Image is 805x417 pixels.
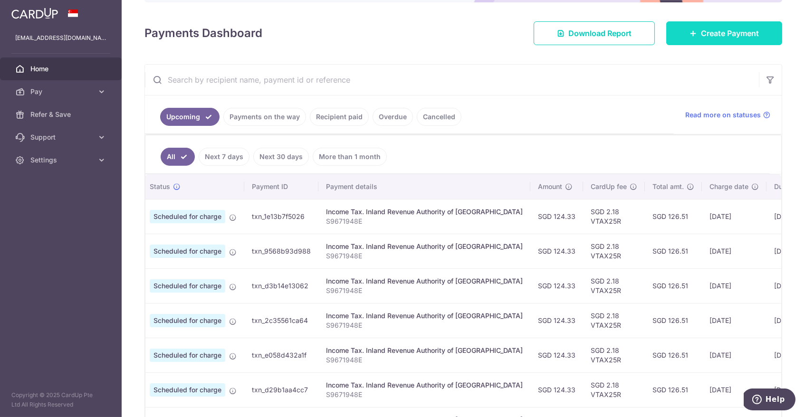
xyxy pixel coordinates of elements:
p: [EMAIL_ADDRESS][DOMAIN_NAME] [15,33,106,43]
div: Income Tax. Inland Revenue Authority of [GEOGRAPHIC_DATA] [326,380,523,390]
span: Create Payment [701,28,759,39]
span: Amount [538,182,562,191]
p: S9671948E [326,355,523,365]
td: txn_d3b14e13062 [244,268,318,303]
td: txn_9568b93d988 [244,234,318,268]
a: Overdue [373,108,413,126]
td: SGD 126.51 [645,372,702,407]
span: Refer & Save [30,110,93,119]
div: Income Tax. Inland Revenue Authority of [GEOGRAPHIC_DATA] [326,207,523,217]
a: Recipient paid [310,108,369,126]
span: CardUp fee [591,182,627,191]
div: Income Tax. Inland Revenue Authority of [GEOGRAPHIC_DATA] [326,346,523,355]
td: SGD 124.33 [530,338,583,372]
td: SGD 2.18 VTAX25R [583,303,645,338]
a: Next 30 days [253,148,309,166]
p: S9671948E [326,286,523,295]
span: Pay [30,87,93,96]
td: SGD 126.51 [645,268,702,303]
a: Cancelled [417,108,461,126]
a: All [161,148,195,166]
td: txn_1e13b7f5026 [244,199,318,234]
td: SGD 126.51 [645,303,702,338]
span: Due date [774,182,803,191]
td: [DATE] [702,372,767,407]
td: SGD 124.33 [530,268,583,303]
th: Payment details [318,174,530,199]
img: CardUp [11,8,58,19]
span: Home [30,64,93,74]
td: [DATE] [702,268,767,303]
span: Support [30,133,93,142]
td: SGD 126.51 [645,199,702,234]
td: SGD 124.33 [530,372,583,407]
td: [DATE] [702,199,767,234]
td: SGD 2.18 VTAX25R [583,268,645,303]
span: Scheduled for charge [150,383,225,397]
div: Income Tax. Inland Revenue Authority of [GEOGRAPHIC_DATA] [326,311,523,321]
span: Scheduled for charge [150,349,225,362]
span: Download Report [568,28,632,39]
iframe: Opens a widget where you can find more information [744,389,795,412]
p: S9671948E [326,390,523,399]
p: S9671948E [326,321,523,330]
span: Scheduled for charge [150,210,225,223]
td: SGD 124.33 [530,303,583,338]
input: Search by recipient name, payment id or reference [145,65,759,95]
span: Read more on statuses [685,110,761,120]
span: Total amt. [652,182,684,191]
div: Income Tax. Inland Revenue Authority of [GEOGRAPHIC_DATA] [326,276,523,286]
p: S9671948E [326,217,523,226]
span: Scheduled for charge [150,279,225,293]
a: Next 7 days [199,148,249,166]
a: Upcoming [160,108,220,126]
td: [DATE] [702,303,767,338]
th: Payment ID [244,174,318,199]
td: SGD 126.51 [645,234,702,268]
a: Download Report [534,21,655,45]
td: SGD 126.51 [645,338,702,372]
td: [DATE] [702,338,767,372]
td: SGD 2.18 VTAX25R [583,372,645,407]
td: SGD 2.18 VTAX25R [583,234,645,268]
td: txn_e058d432a1f [244,338,318,372]
span: Settings [30,155,93,165]
h4: Payments Dashboard [144,25,262,42]
td: SGD 2.18 VTAX25R [583,199,645,234]
p: S9671948E [326,251,523,261]
div: Income Tax. Inland Revenue Authority of [GEOGRAPHIC_DATA] [326,242,523,251]
a: Create Payment [666,21,782,45]
td: [DATE] [702,234,767,268]
a: More than 1 month [313,148,387,166]
span: Charge date [709,182,748,191]
td: SGD 124.33 [530,199,583,234]
a: Read more on statuses [685,110,770,120]
td: SGD 2.18 VTAX25R [583,338,645,372]
a: Payments on the way [223,108,306,126]
td: txn_d29b1aa4cc7 [244,372,318,407]
td: txn_2c35561ca64 [244,303,318,338]
td: SGD 124.33 [530,234,583,268]
span: Scheduled for charge [150,245,225,258]
span: Status [150,182,170,191]
span: Scheduled for charge [150,314,225,327]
